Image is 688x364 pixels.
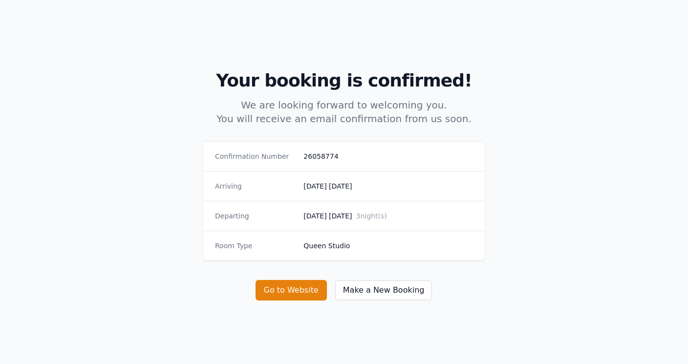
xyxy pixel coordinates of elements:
[215,241,296,251] dt: Room Type
[303,211,473,221] dd: [DATE] [DATE]
[256,285,335,295] a: Go to Website
[57,71,631,90] h2: Your booking is confirmed!
[335,280,433,300] button: Make a New Booking
[256,280,327,300] button: Go to Website
[356,212,387,220] span: 3 night(s)
[303,151,473,161] dd: 26058774
[303,181,473,191] dd: [DATE] [DATE]
[215,181,296,191] dt: Arriving
[215,211,296,221] dt: Departing
[156,98,532,126] p: We are looking forward to welcoming you. You will receive an email confirmation from us soon.
[215,151,296,161] dt: Confirmation Number
[303,241,473,251] dd: Queen Studio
